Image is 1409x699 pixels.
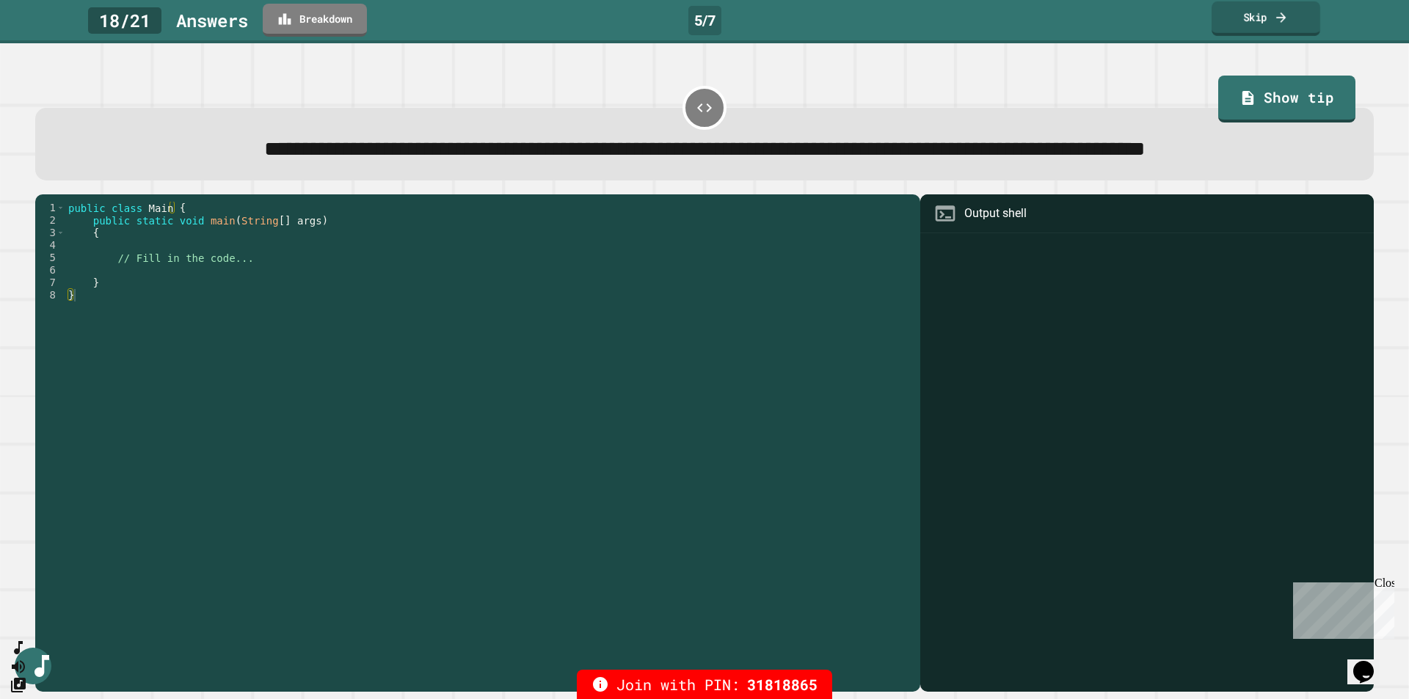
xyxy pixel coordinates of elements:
[35,202,65,214] div: 1
[35,289,65,301] div: 8
[1212,1,1320,36] a: Skip
[35,252,65,264] div: 5
[10,676,27,694] button: Change Music
[6,6,101,93] div: Chat with us now!Close
[577,670,832,699] div: Join with PIN:
[35,239,65,252] div: 4
[35,264,65,277] div: 6
[1347,640,1394,684] iframe: chat widget
[688,6,721,35] div: 5 / 7
[57,227,65,239] span: Toggle code folding, rows 3 through 7
[35,277,65,289] div: 7
[1287,577,1394,639] iframe: chat widget
[964,205,1027,222] div: Output shell
[88,7,161,34] div: 18 / 21
[35,214,65,227] div: 2
[747,673,818,695] span: 31818865
[176,7,248,34] div: Answer s
[57,202,65,214] span: Toggle code folding, rows 1 through 8
[10,639,27,657] button: SpeedDial basic example
[10,657,27,676] button: Mute music
[35,227,65,239] div: 3
[263,4,367,37] a: Breakdown
[1218,76,1355,122] a: Show tip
